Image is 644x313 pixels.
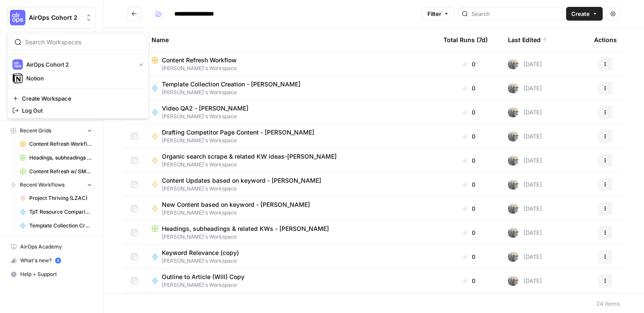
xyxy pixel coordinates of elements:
text: 5 [57,258,59,263]
span: Keyword Relevance (copy) [162,249,239,257]
span: Headings, subheadings & related KWs - [PERSON_NAME] [29,154,92,162]
span: Recent Grids [20,127,51,135]
div: 0 [443,180,494,189]
a: TpT Resource Comparison [16,205,96,219]
span: Video QA2 - [PERSON_NAME] [162,104,248,113]
a: Video QA2 - [PERSON_NAME][PERSON_NAME]'s Workspace [152,104,430,120]
a: Headings, subheadings & related KWs - [PERSON_NAME] [16,151,96,165]
span: AirOps Academy [20,243,92,251]
a: Outline to Article (Will) Copy[PERSON_NAME]'s Workspace [152,273,430,289]
a: Headings, subheadings & related KWs - [PERSON_NAME][PERSON_NAME]'s Workspace [152,224,430,241]
span: Drafting Competitor Page Content - [PERSON_NAME] [162,128,314,137]
div: 0 [443,60,494,68]
div: [DATE] [508,276,542,286]
span: Content Updates based on keyword - [PERSON_NAME] [162,176,321,185]
span: Organic search scrape & related KW ideas-[PERSON_NAME] [162,152,337,161]
div: [DATE] [508,203,542,214]
img: AirOps Cohort 2 Logo [10,10,25,25]
span: Create [571,9,590,18]
span: Content Refresh Workflow [162,56,237,64]
button: Recent Workflows [7,178,96,191]
span: Template Collection Creation - [PERSON_NAME] [162,80,300,89]
img: 75qonnoumdsaaghxm7olv8a2cxbb [508,155,518,166]
span: [PERSON_NAME]'s Workspace [162,161,344,169]
div: [DATE] [508,59,542,69]
div: What's new? [7,254,96,267]
div: Last Edited [508,28,548,52]
span: Notion [26,74,140,83]
div: [DATE] [508,179,542,190]
a: Log Out [9,104,147,117]
a: Project Thriving (LZAC) [16,191,96,205]
div: Total Runs (7d) [443,28,488,52]
img: 75qonnoumdsaaghxm7olv8a2cxbb [508,131,518,141]
div: 0 [443,156,494,165]
div: [DATE] [508,252,542,262]
a: Organic search scrape & related KW ideas-[PERSON_NAME][PERSON_NAME]'s Workspace [152,152,430,169]
span: Filter [427,9,441,18]
img: 75qonnoumdsaaghxm7olv8a2cxbb [508,276,518,286]
img: 75qonnoumdsaaghxm7olv8a2cxbb [508,252,518,262]
div: Actions [594,28,617,52]
span: New Content based on keyword - [PERSON_NAME] [162,200,310,209]
span: Recent Workflows [20,181,65,189]
input: Search Workspaces [25,38,141,46]
img: 75qonnoumdsaaghxm7olv8a2cxbb [508,107,518,117]
div: 0 [443,204,494,213]
a: 5 [55,258,61,264]
span: AirOps Cohort 2 [26,60,132,69]
a: New Content based on keyword - [PERSON_NAME][PERSON_NAME]'s Workspace [152,200,430,217]
span: AirOps Cohort 2 [29,13,81,22]
a: Drafting Competitor Page Content - [PERSON_NAME][PERSON_NAME]'s Workspace [152,128,430,144]
img: 75qonnoumdsaaghxm7olv8a2cxbb [508,59,518,69]
span: Log Out [22,106,140,115]
img: Notion Logo [12,73,23,83]
img: 75qonnoumdsaaghxm7olv8a2cxbb [508,203,518,214]
a: Template Collection Creation - [PERSON_NAME][PERSON_NAME]'s Workspace [152,80,430,96]
div: 24 Items [596,299,620,308]
div: [DATE] [508,227,542,238]
div: 0 [443,108,494,117]
div: Workspace: AirOps Cohort 2 [7,32,149,119]
img: AirOps Cohort 2 Logo [12,59,23,70]
div: [DATE] [508,83,542,93]
button: Go back [127,7,141,21]
span: Headings, subheadings & related KWs - [PERSON_NAME] [162,224,329,233]
span: [PERSON_NAME]'s Workspace [162,185,328,193]
span: Help + Support [20,270,92,278]
a: Create Workspace [9,92,147,104]
div: 0 [443,132,494,141]
span: Create Workspace [22,94,140,103]
span: [PERSON_NAME]'s Workspace [162,113,255,120]
span: [PERSON_NAME]'s Workspace [152,64,430,72]
a: Keyword Relevance (copy)[PERSON_NAME]'s Workspace [152,249,430,265]
div: 0 [443,252,494,261]
button: What's new? 5 [7,254,96,267]
button: Filter [422,7,455,21]
button: Workspace: AirOps Cohort 2 [7,7,96,28]
span: Project Thriving (LZAC) [29,194,92,202]
span: [PERSON_NAME]'s Workspace [152,233,430,241]
img: 75qonnoumdsaaghxm7olv8a2cxbb [508,227,518,238]
span: Outline to Article (Will) Copy [162,273,245,281]
span: [PERSON_NAME]'s Workspace [162,137,321,144]
button: Recent Grids [7,124,96,137]
a: AirOps Academy [7,240,96,254]
img: 75qonnoumdsaaghxm7olv8a2cxbb [508,179,518,190]
a: Content Refresh Workflow [16,137,96,151]
button: Help + Support [7,267,96,281]
div: [DATE] [508,155,542,166]
input: Search [471,9,559,18]
span: [PERSON_NAME]'s Workspace [162,89,307,96]
a: Content Updates based on keyword - [PERSON_NAME][PERSON_NAME]'s Workspace [152,176,430,193]
div: 0 [443,84,494,92]
span: [PERSON_NAME]'s Workspace [162,257,246,265]
div: 0 [443,276,494,285]
a: Content Refresh Workflow[PERSON_NAME]'s Workspace [152,56,430,72]
a: Template Collection Creation - [PERSON_NAME] [16,219,96,233]
a: Content Refresh w/ SME input - [PERSON_NAME] [16,165,96,178]
img: 75qonnoumdsaaghxm7olv8a2cxbb [508,83,518,93]
span: [PERSON_NAME]'s Workspace [162,281,251,289]
span: Content Refresh w/ SME input - [PERSON_NAME] [29,168,92,175]
div: 0 [443,228,494,237]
